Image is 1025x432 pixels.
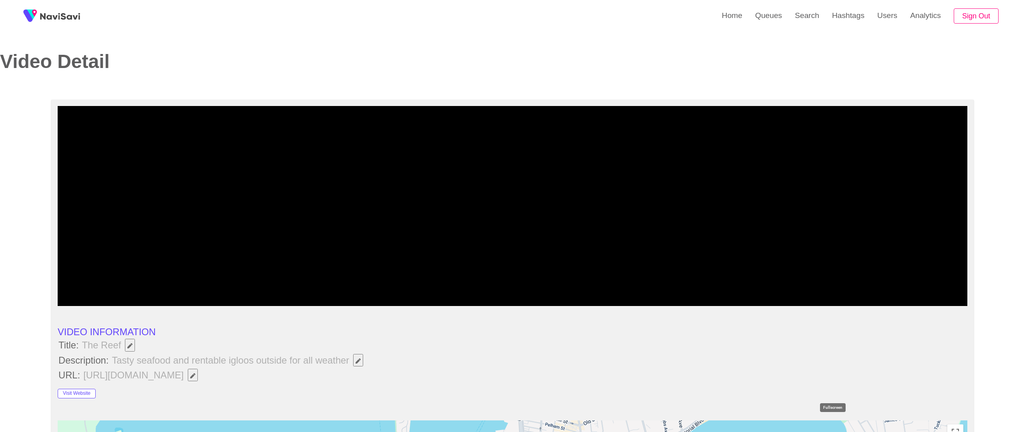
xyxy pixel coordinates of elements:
img: fireSpot [40,12,80,20]
button: Edit Field [125,339,135,351]
span: URL: [58,370,81,380]
button: Sign Out [954,8,999,24]
button: Edit Field [353,354,363,366]
span: [URL][DOMAIN_NAME] [82,368,203,382]
span: Edit Field [127,343,133,348]
button: Edit Field [188,369,198,381]
li: VIDEO INFORMATION [58,326,967,337]
span: Tasty seafood and rentable igloos outside for all weather [111,353,368,367]
button: Visit Website [58,389,96,398]
a: Visit Website [58,386,96,397]
span: Description: [58,355,109,366]
span: Title: [58,340,80,350]
span: Edit Field [189,373,196,378]
img: fireSpot [20,6,40,26]
span: The Reef [81,338,140,352]
span: Edit Field [355,358,362,364]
